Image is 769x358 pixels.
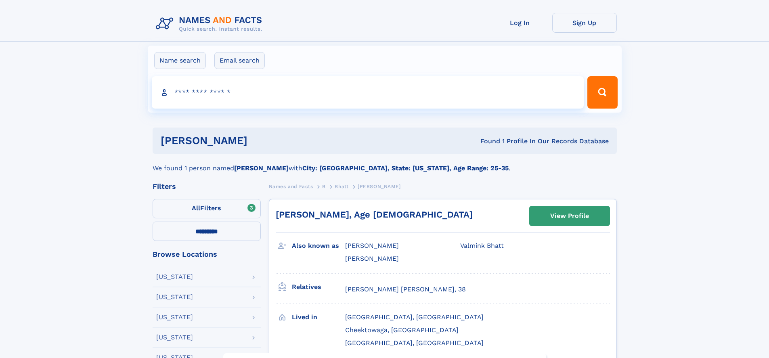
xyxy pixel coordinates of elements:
a: [PERSON_NAME] [PERSON_NAME], 38 [345,285,466,294]
div: We found 1 person named with . [153,154,617,173]
span: Cheektowaga, [GEOGRAPHIC_DATA] [345,326,459,334]
a: Bhatt [335,181,348,191]
a: Sign Up [552,13,617,33]
span: [GEOGRAPHIC_DATA], [GEOGRAPHIC_DATA] [345,313,484,321]
div: View Profile [550,207,589,225]
div: [US_STATE] [156,314,193,320]
button: Search Button [587,76,617,109]
input: search input [152,76,584,109]
h3: Relatives [292,280,345,294]
img: Logo Names and Facts [153,13,269,35]
div: [US_STATE] [156,334,193,341]
span: Valmink Bhatt [460,242,504,249]
div: Filters [153,183,261,190]
div: [US_STATE] [156,294,193,300]
b: City: [GEOGRAPHIC_DATA], State: [US_STATE], Age Range: 25-35 [302,164,509,172]
span: B [322,184,326,189]
a: Names and Facts [269,181,313,191]
span: Bhatt [335,184,348,189]
h3: Also known as [292,239,345,253]
label: Filters [153,199,261,218]
h3: Lived in [292,310,345,324]
a: [PERSON_NAME], Age [DEMOGRAPHIC_DATA] [276,209,473,220]
span: [PERSON_NAME] [358,184,401,189]
div: Browse Locations [153,251,261,258]
b: [PERSON_NAME] [234,164,289,172]
span: All [192,204,200,212]
span: [PERSON_NAME] [345,242,399,249]
a: B [322,181,326,191]
a: View Profile [530,206,610,226]
h1: [PERSON_NAME] [161,136,364,146]
div: [US_STATE] [156,274,193,280]
label: Name search [154,52,206,69]
span: [PERSON_NAME] [345,255,399,262]
span: [GEOGRAPHIC_DATA], [GEOGRAPHIC_DATA] [345,339,484,347]
label: Email search [214,52,265,69]
a: Log In [488,13,552,33]
div: Found 1 Profile In Our Records Database [364,137,609,146]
